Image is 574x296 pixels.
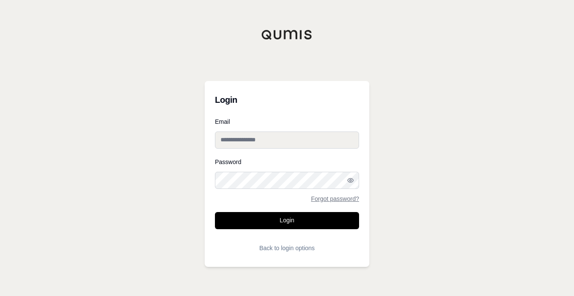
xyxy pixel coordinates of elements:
[261,30,313,40] img: Qumis
[215,212,359,229] button: Login
[215,159,359,165] label: Password
[215,239,359,257] button: Back to login options
[215,91,359,108] h3: Login
[215,119,359,125] label: Email
[311,196,359,202] a: Forgot password?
